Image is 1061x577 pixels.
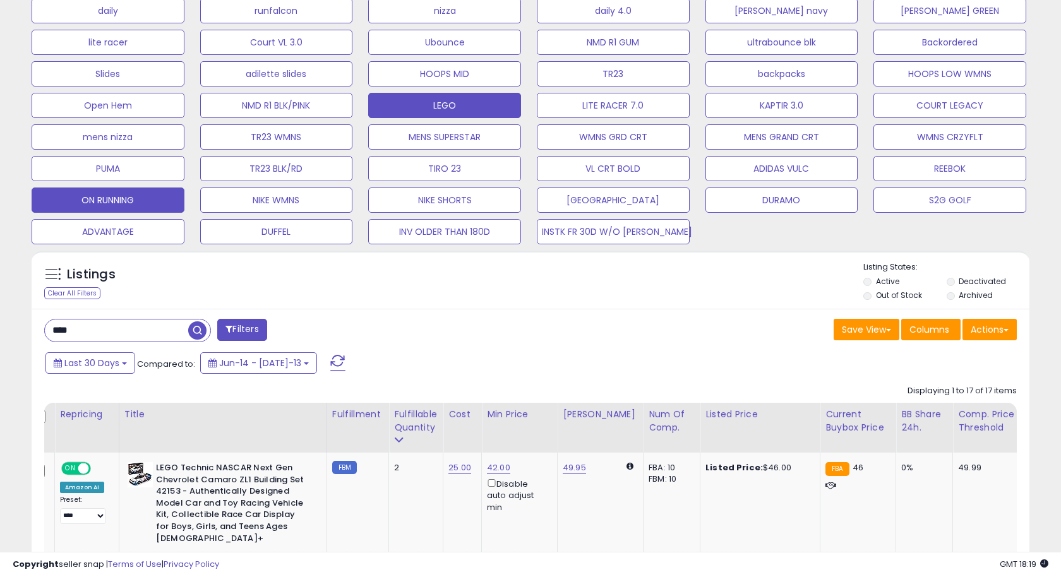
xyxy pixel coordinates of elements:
span: Jun-14 - [DATE]-13 [219,357,301,369]
button: Slides [32,61,184,86]
button: backpacks [705,61,858,86]
button: Open Hem [32,93,184,118]
button: REEBOK [873,156,1026,181]
button: WMNS GRD CRT [537,124,690,150]
a: Terms of Use [108,558,162,570]
button: S2G GOLF [873,187,1026,213]
button: ADVANTAGE [32,219,184,244]
button: TR23 BLK/RD [200,156,353,181]
span: Columns [909,323,949,336]
span: Compared to: [137,358,195,370]
button: Court VL 3.0 [200,30,353,55]
button: VL CRT BOLD [537,156,690,181]
div: Fulfillable Quantity [394,408,438,434]
button: lite racer [32,30,184,55]
button: [GEOGRAPHIC_DATA] [537,187,690,213]
button: Columns [901,319,961,340]
a: Privacy Policy [164,558,219,570]
button: Ubounce [368,30,521,55]
small: FBA [825,462,849,476]
button: NIKE WMNS [200,187,353,213]
button: ultrabounce blk [705,30,858,55]
span: OFF [89,463,109,474]
span: Last 30 Days [64,357,119,369]
button: HOOPS MID [368,61,521,86]
b: LEGO Technic NASCAR Next Gen Chevrolet Camaro ZL1 Building Set 42153 - Authentically Designed Mod... [156,462,309,547]
button: INSTK FR 30D W/O [PERSON_NAME] [537,219,690,244]
a: 42.00 [487,461,510,474]
button: COURT LEGACY [873,93,1026,118]
div: 0% [901,462,943,473]
button: INV OLDER THAN 180D [368,219,521,244]
button: Backordered [873,30,1026,55]
button: ADIDAS VULC [705,156,858,181]
div: FBA: 10 [649,462,690,473]
button: Save View [834,319,899,340]
button: KAPTIR 3.0 [705,93,858,118]
div: Cost [448,408,476,421]
p: Listing States: [863,261,1029,273]
a: 25.00 [448,461,471,474]
div: Repricing [60,408,114,421]
button: LEGO [368,93,521,118]
div: 49.99 [958,462,1019,473]
a: 49.95 [563,461,586,474]
div: BB Share 24h. [901,408,947,434]
button: Last 30 Days [45,352,135,374]
img: 51ymTZjgwJL._SL40_.jpg [128,462,153,487]
span: 2025-08-13 18:19 GMT [1000,558,1048,570]
button: WMNS CRZYFLT [873,124,1026,150]
div: Displaying 1 to 17 of 17 items [908,385,1017,397]
button: Jun-14 - [DATE]-13 [200,352,317,374]
button: TR23 WMNS [200,124,353,150]
span: 46 [853,461,863,473]
button: adilette slides [200,61,353,86]
div: Title [124,408,321,421]
button: NMD R1 GUM [537,30,690,55]
div: 2 [394,462,433,473]
div: Amazon AI [60,482,104,493]
button: MENS SUPERSTAR [368,124,521,150]
button: Actions [962,319,1017,340]
button: ON RUNNING [32,187,184,213]
div: seller snap | | [13,559,219,571]
label: Deactivated [959,276,1006,287]
div: Listed Price [705,408,815,421]
label: Active [876,276,899,287]
div: [PERSON_NAME] [563,408,638,421]
button: DUFFEL [200,219,353,244]
div: Current Buybox Price [825,408,890,434]
h5: Listings [67,266,116,283]
div: Preset: [60,496,109,524]
div: Disable auto adjust min [487,477,548,513]
button: LITE RACER 7.0 [537,93,690,118]
button: NIKE SHORTS [368,187,521,213]
button: PUMA [32,156,184,181]
button: TR23 [537,61,690,86]
div: $46.00 [705,462,810,473]
div: Comp. Price Threshold [958,408,1023,434]
div: FBM: 10 [649,473,690,485]
div: Fulfillment [332,408,383,421]
span: ON [63,463,78,474]
button: Filters [217,319,267,341]
button: HOOPS LOW WMNS [873,61,1026,86]
small: FBM [332,461,357,474]
strong: Copyright [13,558,59,570]
button: NMD R1 BLK/PINK [200,93,353,118]
div: Min Price [487,408,552,421]
label: Archived [959,290,993,300]
b: Listed Price: [705,461,763,473]
button: MENS GRAND CRT [705,124,858,150]
button: TIRO 23 [368,156,521,181]
div: Num of Comp. [649,408,695,434]
label: Out of Stock [876,290,922,300]
button: mens nizza [32,124,184,150]
button: DURAMO [705,187,858,213]
div: Clear All Filters [44,287,100,299]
